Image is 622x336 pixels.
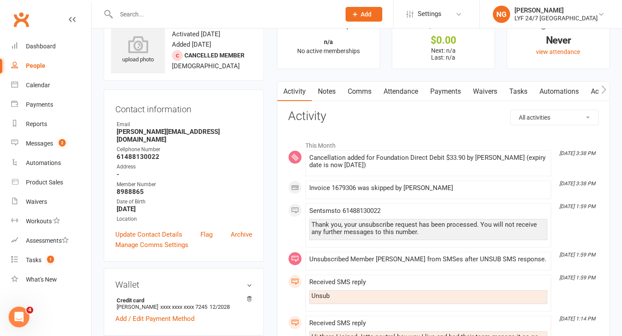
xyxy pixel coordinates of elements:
i: [DATE] 3:38 PM [559,150,595,156]
div: $0.00 [400,36,487,45]
a: Assessments [11,231,91,250]
a: Clubworx [10,9,32,30]
div: Dashboard [26,43,56,50]
a: Tasks 1 [11,250,91,270]
button: Add [346,7,382,22]
a: Archive [231,229,252,240]
strong: n/a [324,38,333,45]
div: Date of Birth [117,198,252,206]
a: Activity [277,82,312,101]
a: Add / Edit Payment Method [115,314,194,324]
i: [DATE] 1:59 PM [559,203,595,209]
a: Payments [424,82,467,101]
a: Automations [11,153,91,173]
li: This Month [288,136,599,150]
strong: 61488130022 [117,153,252,161]
div: Invoice 1679306 was skipped by [PERSON_NAME] [309,184,547,192]
a: Notes [312,82,342,101]
div: Automations [26,159,61,166]
span: Add [361,11,371,18]
span: 4 [26,307,33,314]
a: Reports [11,114,91,134]
span: Sent sms to 61488130022 [309,207,381,215]
time: Added [DATE] [172,41,211,48]
a: Waivers [467,82,503,101]
a: Tasks [503,82,533,101]
a: Workouts [11,212,91,231]
div: Messages [26,140,53,147]
a: Messages 2 [11,134,91,153]
a: What's New [11,270,91,289]
a: Flag [200,229,213,240]
i: ✓ [303,22,309,30]
a: Comms [342,82,378,101]
div: Thank you, your unsubscribe request has been processed. You will not receive any further messages... [311,221,545,236]
a: Automations [533,82,585,101]
div: Email [117,120,252,129]
time: Activated [DATE] [172,30,220,38]
span: xxxx xxxx xxxx 7245 [160,304,207,310]
input: Search... [114,8,334,20]
div: Address [117,163,252,171]
a: Calendar [11,76,91,95]
span: No active memberships [297,48,360,54]
p: Next: n/a Last: n/a [400,47,487,61]
div: Unsub [311,292,545,300]
a: Product Sales [11,173,91,192]
li: [PERSON_NAME] [115,296,252,311]
div: What's New [26,276,57,283]
a: Update Contact Details [115,229,182,240]
h3: Wallet [115,280,252,289]
div: People [26,62,45,69]
div: Cellphone Number [117,146,252,154]
span: 2 [59,139,66,146]
div: Product Sales [26,179,63,186]
div: upload photo [111,36,165,64]
h3: Contact information [115,101,252,114]
h3: Activity [288,110,599,123]
strong: 8988865 [117,188,252,196]
a: Attendance [378,82,424,101]
div: Waivers [26,198,47,205]
strong: Credit card [117,297,248,304]
div: Payments [26,101,53,108]
div: Cancellation added for Foundation Direct Debit $33.90 by [PERSON_NAME] (expiry date is now [DATE]) [309,154,547,169]
a: Manage Comms Settings [115,240,188,250]
div: Received SMS reply [309,320,547,327]
strong: [DATE] [117,205,252,213]
strong: - [117,171,252,178]
span: 12/2028 [209,304,230,310]
div: Never [515,36,602,45]
div: [PERSON_NAME] [514,6,598,14]
a: Dashboard [11,37,91,56]
div: Received SMS reply [309,279,547,286]
i: [DATE] 3:38 PM [559,181,595,187]
div: Unsubscribed Member [PERSON_NAME] from SMSes after UNSUB SMS response. [309,256,547,263]
div: Tasks [26,257,41,263]
div: Calendar [26,82,50,89]
a: view attendance [536,48,580,55]
div: Workouts [26,218,52,225]
div: LYF 24/7 [GEOGRAPHIC_DATA] [514,14,598,22]
div: Reports [26,120,47,127]
i: [DATE] 1:14 PM [559,316,595,322]
span: Cancelled member [184,52,244,59]
span: 1 [47,256,54,263]
span: [DEMOGRAPHIC_DATA] [172,62,240,70]
i: [DATE] 1:59 PM [559,252,595,258]
div: NG [493,6,510,23]
a: Payments [11,95,91,114]
div: Member Number [117,181,252,189]
i: [DATE] 1:59 PM [559,275,595,281]
strong: [PERSON_NAME][EMAIL_ADDRESS][DOMAIN_NAME] [117,128,252,143]
iframe: Intercom live chat [9,307,29,327]
span: Settings [418,4,441,24]
a: Waivers [11,192,91,212]
div: Location [117,215,252,223]
a: People [11,56,91,76]
div: Assessments [26,237,69,244]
